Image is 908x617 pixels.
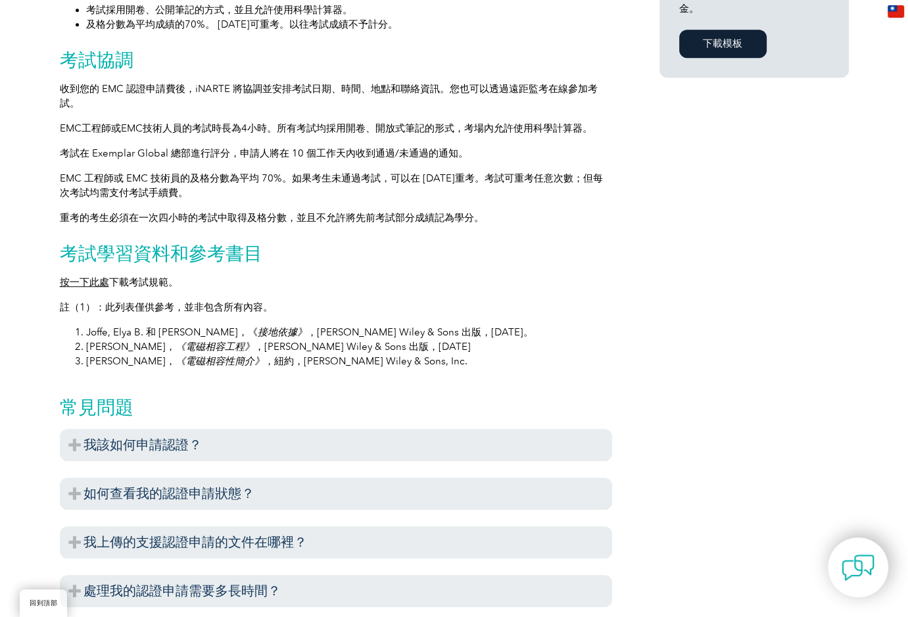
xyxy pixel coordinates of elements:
font: 收到您的 EMC 認證申請費後，iNARTE 將協調並安排考試日期、時間、地點和聯絡資訊。您也可以透過遠距監考在線參加考試。 [60,83,598,109]
font: 下載模板 [703,37,742,49]
font: 回到頂部 [30,599,57,607]
font: 《電磁相容性簡介》 [176,355,264,367]
font: 常見問題 [60,396,133,418]
font: ，[PERSON_NAME] Wiley & Sons 出版，[DATE]。 [307,326,533,338]
font: 《電磁相容工程》 [176,341,254,353]
font: ，紐約，[PERSON_NAME] Wiley & Sons, Inc. [264,355,467,367]
font: 及格分數為平均成績的70%。 [DATE]可重考。以往考試成績不予計分。 [86,18,398,30]
font: 考試採用開卷、公開筆記的方式，並且允許使用科學計算器。 [86,4,352,16]
img: contact-chat.png [842,551,874,584]
font: EMC 工程師或 EMC 技術員的及格分數為平均 70%。如果考生未通過考試，可以在 [DATE]重考。考試可重考任意次數；但每次考試均需支付考試手續費。 [60,172,603,199]
font: [PERSON_NAME]， [86,341,176,353]
font: EMC工程師或EMC技術人員的考試時長為4小時。所有考試均採用開卷、開放式筆記的形式，考場內允許使用科學計算器。 [60,122,592,134]
font: 處理我的認證申請需要多長時間？ [84,583,281,599]
font: Joffe, Elya B. 和 [PERSON_NAME]，《 [86,326,258,338]
font: 重考的考生必須在一次四小時的考試中取得及格分數，並且不允許將先前考試部分成績記為學分。 [60,212,484,224]
font: [PERSON_NAME]， [86,355,176,367]
font: 考試學習資料和參考書目 [60,242,262,264]
font: 考試在 Exemplar Global 總部進行評分，申請人將在 10 個工作天內收到通過/未通過的通知。 [60,147,468,159]
a: 下載模板 [679,30,767,58]
img: en [888,5,904,18]
font: 如何查看我的認證申請狀態？ [84,485,254,501]
a: 按一下此處 [60,276,109,288]
font: 下載考試規範。 [109,276,178,288]
font: 接地依據》 [258,326,307,338]
font: 我該如何申請認證？ [84,437,202,453]
font: 我上傳的支援認證申請的文件在哪裡？ [84,534,307,550]
font: ，[PERSON_NAME] Wiley & Sons 出版，[DATE] [254,341,471,353]
a: 回到頂部 [20,589,67,617]
font: 註（1）：此列表僅供參考，並非包含所有內容。 [60,301,273,313]
font: 考試協調 [60,49,133,71]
